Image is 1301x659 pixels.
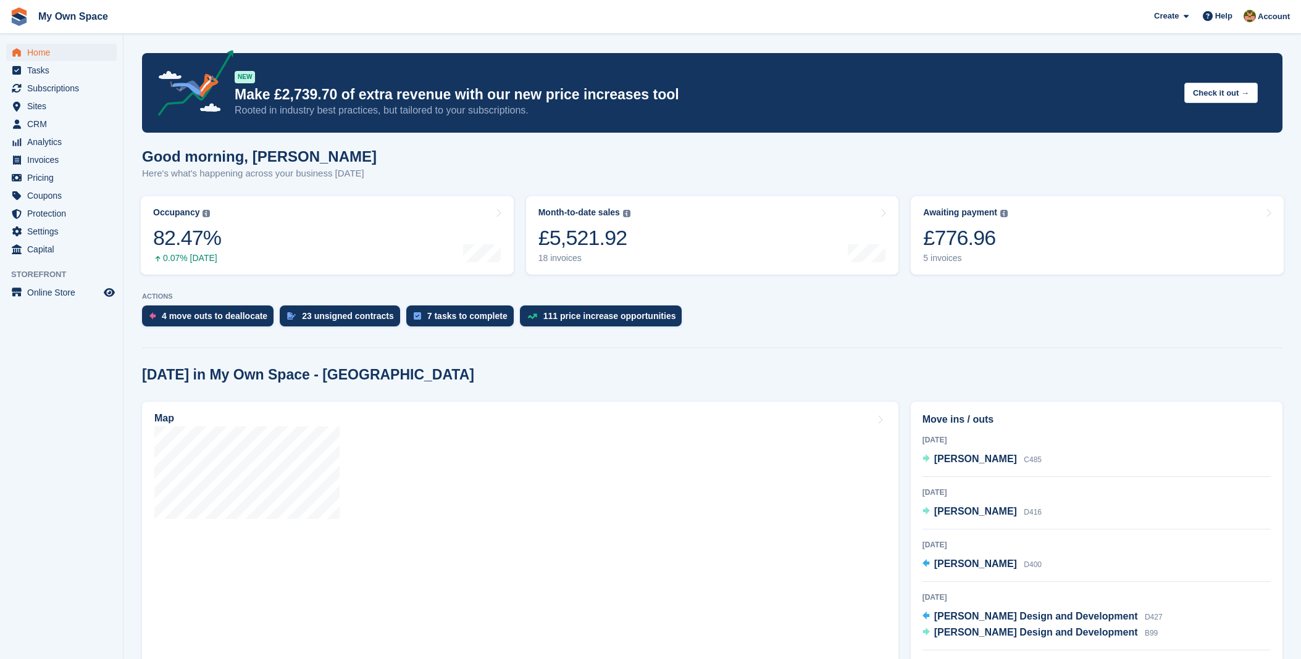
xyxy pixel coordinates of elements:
span: [PERSON_NAME] [934,506,1017,516]
div: NEW [235,71,255,83]
p: Here's what's happening across your business [DATE] [142,167,377,181]
span: [PERSON_NAME] [934,558,1017,569]
a: menu [6,115,117,133]
img: price-adjustments-announcement-icon-8257ccfd72463d97f412b2fc003d46551f7dbcb40ab6d574587a9cd5c0d94... [148,50,234,120]
a: 23 unsigned contracts [280,305,406,333]
h2: Move ins / outs [922,412,1271,427]
img: contract_signature_icon-13c848040528278c33f63329250d36e43548de30e8caae1d1a13099fd9432cc5.svg [287,312,296,320]
div: 23 unsigned contracts [302,311,394,321]
div: 111 price increase opportunities [543,311,676,321]
a: menu [6,97,117,115]
span: Protection [27,205,101,222]
div: Awaiting payment [923,207,997,218]
img: move_outs_to_deallocate_icon-f764333ba52eb49d3ac5e1228854f67142a1ed5810a6f6cc68b1a99e826820c5.svg [149,312,156,320]
span: D400 [1024,560,1042,569]
img: Keely Collin [1244,10,1256,22]
a: [PERSON_NAME] Design and Development B99 [922,625,1158,641]
span: CRM [27,115,101,133]
a: My Own Space [33,6,113,27]
span: Analytics [27,133,101,151]
span: Help [1215,10,1232,22]
span: Storefront [11,268,123,281]
a: menu [6,187,117,204]
div: 82.47% [153,225,221,251]
a: [PERSON_NAME] D400 [922,557,1042,573]
h2: [DATE] in My Own Space - [GEOGRAPHIC_DATA] [142,367,474,383]
img: price_increase_opportunities-93ffe204e8149a01c8c9dc8f82e8f89637d9d84a8eef4429ea346261dce0b2c0.svg [527,313,537,319]
span: Settings [27,223,101,240]
a: menu [6,151,117,168]
a: Occupancy 82.47% 0.07% [DATE] [141,196,514,275]
span: Online Store [27,284,101,301]
div: Month-to-date sales [538,207,620,218]
a: [PERSON_NAME] D416 [922,504,1042,520]
a: menu [6,44,117,61]
span: Capital [27,241,101,258]
div: £5,521.92 [538,225,630,251]
div: [DATE] [922,434,1271,446]
div: 18 invoices [538,253,630,263]
span: [PERSON_NAME] [934,454,1017,464]
div: 7 tasks to complete [427,311,508,321]
span: D416 [1024,508,1042,516]
a: [PERSON_NAME] Design and Development D427 [922,609,1163,625]
div: 4 move outs to deallocate [162,311,267,321]
a: menu [6,284,117,301]
span: Create [1154,10,1179,22]
span: C485 [1024,455,1042,464]
div: 5 invoices [923,253,1008,263]
a: 4 move outs to deallocate [142,305,280,333]
a: Preview store [102,285,117,300]
span: Account [1258,10,1290,23]
span: Coupons [27,187,101,204]
img: stora-icon-8386f47178a22dfd0bd8f6a31ec36ba5ce8667c1dd55bd0f319d3a0aa187defe.svg [10,7,28,26]
span: Home [27,44,101,61]
a: menu [6,205,117,222]
span: [PERSON_NAME] Design and Development [934,611,1138,621]
div: £776.96 [923,225,1008,251]
a: menu [6,223,117,240]
span: B99 [1145,629,1158,637]
img: icon-info-grey-7440780725fd019a000dd9b08b2336e03edf1995a4989e88bcd33f0948082b44.svg [203,210,210,217]
a: menu [6,169,117,186]
div: [DATE] [922,487,1271,498]
span: Subscriptions [27,80,101,97]
h1: Good morning, [PERSON_NAME] [142,148,377,165]
div: [DATE] [922,592,1271,603]
a: menu [6,80,117,97]
span: D427 [1145,613,1163,621]
img: task-75834270c22a3079a89374b754ae025e5fb1db73e45f91037f5363f120a921f8.svg [414,312,421,320]
a: 7 tasks to complete [406,305,520,333]
a: menu [6,62,117,79]
a: Awaiting payment £776.96 5 invoices [911,196,1284,275]
span: [PERSON_NAME] Design and Development [934,627,1138,637]
a: Month-to-date sales £5,521.92 18 invoices [526,196,899,275]
span: Invoices [27,151,101,168]
span: Pricing [27,169,101,186]
p: ACTIONS [142,292,1282,300]
div: Occupancy [153,207,199,218]
p: Make £2,739.70 of extra revenue with our new price increases tool [235,86,1174,104]
img: icon-info-grey-7440780725fd019a000dd9b08b2336e03edf1995a4989e88bcd33f0948082b44.svg [1000,210,1008,217]
a: [PERSON_NAME] C485 [922,452,1042,468]
p: Rooted in industry best practices, but tailored to your subscriptions. [235,104,1174,117]
span: Sites [27,97,101,115]
div: 0.07% [DATE] [153,253,221,263]
h2: Map [154,413,174,424]
a: menu [6,241,117,258]
a: 111 price increase opportunities [520,305,688,333]
span: Tasks [27,62,101,79]
div: [DATE] [922,539,1271,550]
img: icon-info-grey-7440780725fd019a000dd9b08b2336e03edf1995a4989e88bcd33f0948082b44.svg [623,210,630,217]
button: Check it out → [1184,83,1258,103]
a: menu [6,133,117,151]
